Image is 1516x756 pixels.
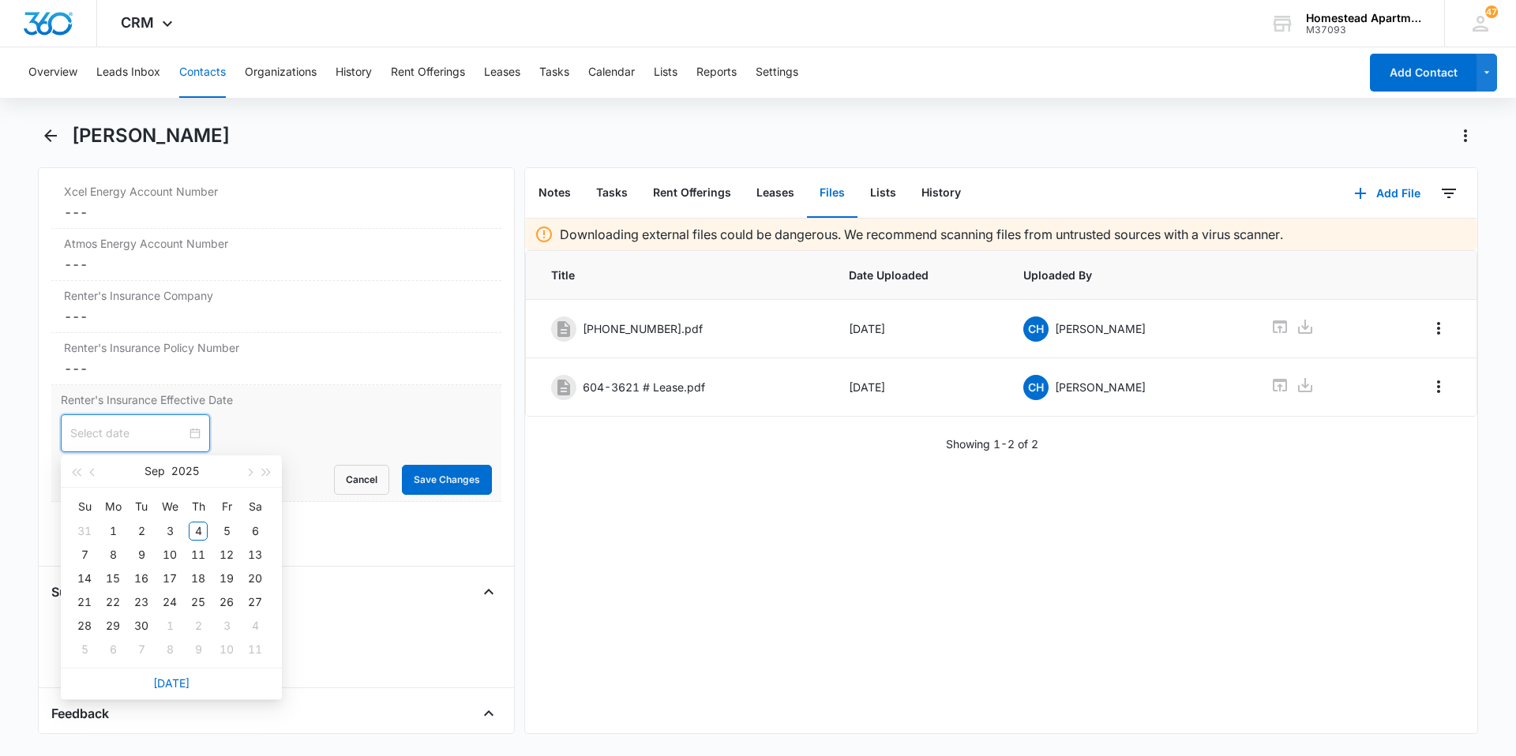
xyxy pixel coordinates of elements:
[64,183,489,200] label: Xcel Energy Account Number
[245,47,317,98] button: Organizations
[75,593,94,612] div: 21
[156,519,184,543] td: 2025-09-03
[103,593,122,612] div: 22
[189,593,208,612] div: 25
[70,519,99,543] td: 2025-08-31
[334,465,389,495] button: Cancel
[184,614,212,638] td: 2025-10-02
[132,522,151,541] div: 2
[1485,6,1498,18] span: 47
[132,569,151,588] div: 16
[184,519,212,543] td: 2025-09-04
[64,339,489,356] label: Renter's Insurance Policy Number
[132,545,151,564] div: 9
[246,616,265,635] div: 4
[75,569,94,588] div: 14
[539,47,569,98] button: Tasks
[217,616,236,635] div: 3
[127,614,156,638] td: 2025-09-30
[160,545,179,564] div: 10
[64,287,489,304] label: Renter's Insurance Company
[189,569,208,588] div: 18
[64,307,489,326] dd: ---
[160,569,179,588] div: 17
[830,300,1004,358] td: [DATE]
[99,519,127,543] td: 2025-09-01
[127,590,156,614] td: 2025-09-23
[70,638,99,661] td: 2025-10-05
[51,582,112,601] h4: Subscribe
[51,281,501,333] div: Renter's Insurance Company---
[156,494,184,519] th: We
[70,543,99,567] td: 2025-09-07
[61,391,492,408] label: Renter's Insurance Effective Date
[849,267,985,283] span: Date Uploaded
[476,701,501,726] button: Close
[51,229,501,281] div: Atmos Energy Account Number---
[583,379,705,395] p: 604-3621 # Lease.pdf
[184,543,212,567] td: 2025-09-11
[484,47,520,98] button: Leases
[654,47,677,98] button: Lists
[830,358,1004,417] td: [DATE]
[1055,379,1146,395] p: [PERSON_NAME]
[217,522,236,541] div: 5
[184,494,212,519] th: Th
[99,543,127,567] td: 2025-09-08
[909,169,974,218] button: History
[184,638,212,661] td: 2025-10-09
[160,640,179,659] div: 8
[217,569,236,588] div: 19
[857,169,909,218] button: Lists
[156,543,184,567] td: 2025-09-10
[127,638,156,661] td: 2025-10-07
[1370,54,1477,92] button: Add Contact
[551,267,811,283] span: Title
[103,640,122,659] div: 6
[153,676,189,690] a: [DATE]
[217,593,236,612] div: 26
[1023,316,1049,342] span: CH
[588,47,635,98] button: Calendar
[1023,375,1049,400] span: CH
[156,590,184,614] td: 2025-09-24
[241,567,269,590] td: 2025-09-20
[70,590,99,614] td: 2025-09-21
[212,519,241,543] td: 2025-09-05
[132,640,151,659] div: 7
[1023,267,1233,283] span: Uploaded By
[51,704,109,723] h4: Feedback
[584,169,640,218] button: Tasks
[212,543,241,567] td: 2025-09-12
[336,47,372,98] button: History
[75,640,94,659] div: 5
[103,522,122,541] div: 1
[70,425,186,442] input: Select date
[246,569,265,588] div: 20
[241,590,269,614] td: 2025-09-27
[156,638,184,661] td: 2025-10-08
[212,567,241,590] td: 2025-09-19
[75,522,94,541] div: 31
[156,614,184,638] td: 2025-10-01
[391,47,465,98] button: Rent Offerings
[583,320,703,337] p: [PHONE_NUMBER].pdf
[132,593,151,612] div: 23
[51,623,501,675] div: Agree to Subscribe---
[696,47,737,98] button: Reports
[99,567,127,590] td: 2025-09-15
[212,590,241,614] td: 2025-09-26
[64,203,489,222] dd: ---
[121,14,154,31] span: CRM
[1426,374,1451,399] button: Overflow Menu
[246,545,265,564] div: 13
[144,455,165,487] button: Sep
[156,567,184,590] td: 2025-09-17
[127,543,156,567] td: 2025-09-09
[64,235,489,252] label: Atmos Energy Account Number
[946,436,1038,452] p: Showing 1-2 of 2
[103,545,122,564] div: 8
[241,494,269,519] th: Sa
[212,494,241,519] th: Fr
[28,47,77,98] button: Overview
